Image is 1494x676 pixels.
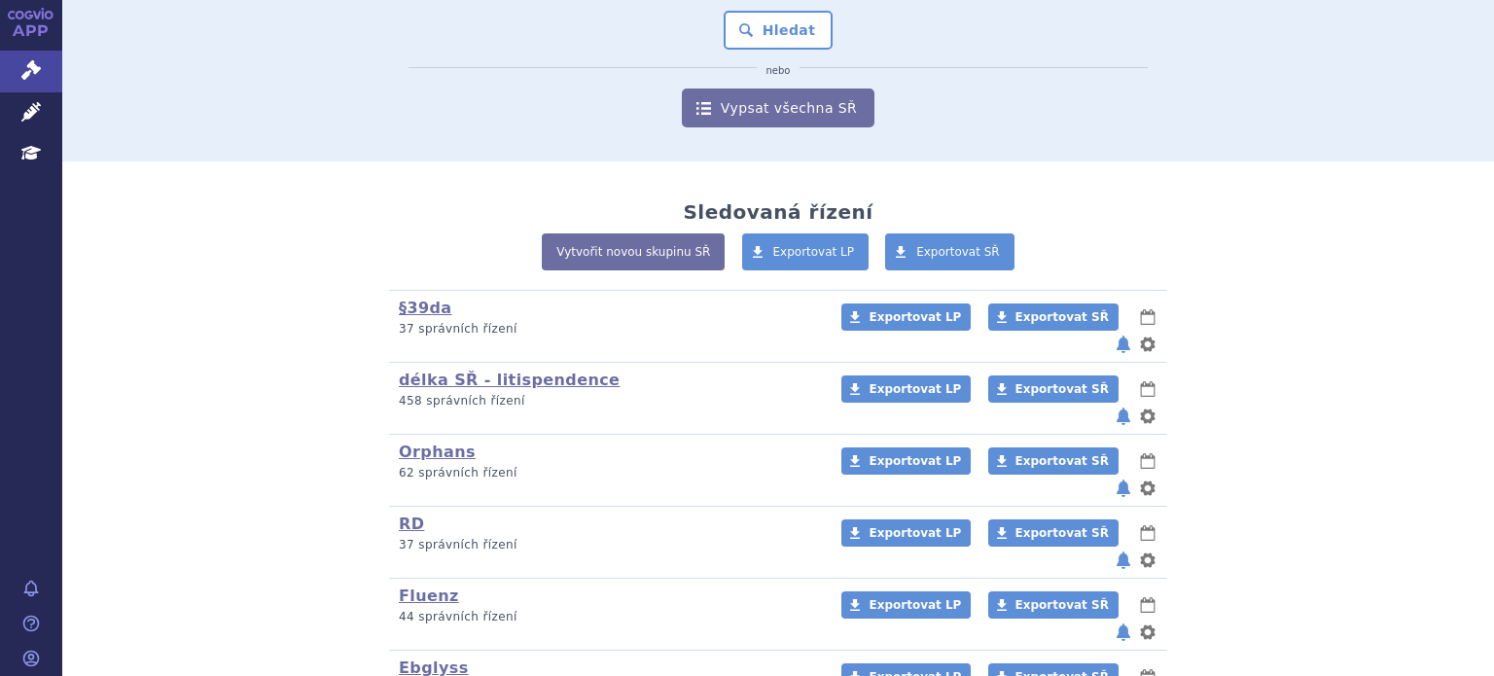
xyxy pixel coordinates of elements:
a: Exportovat SŘ [885,233,1014,270]
a: Vytvořit novou skupinu SŘ [542,233,725,270]
button: Hledat [724,11,834,50]
span: Exportovat LP [869,382,961,396]
span: Exportovat LP [869,310,961,324]
a: Exportovat LP [841,519,971,547]
a: délka SŘ - litispendence [399,371,620,389]
a: Exportovat SŘ [988,375,1119,403]
a: Exportovat SŘ [988,591,1119,619]
button: lhůty [1138,377,1157,401]
button: notifikace [1114,333,1133,356]
button: lhůty [1138,593,1157,617]
span: Exportovat LP [773,245,855,259]
a: Exportovat LP [841,375,971,403]
p: 37 správních řízení [399,321,816,338]
p: 458 správních řízení [399,393,816,409]
i: nebo [757,65,800,77]
span: Exportovat LP [869,454,961,468]
a: Exportovat LP [841,303,971,331]
a: Exportovat LP [841,591,971,619]
a: Exportovat LP [742,233,870,270]
span: Exportovat SŘ [1015,382,1109,396]
span: Exportovat LP [869,526,961,540]
span: Exportovat SŘ [1015,598,1109,612]
span: Exportovat SŘ [916,245,1000,259]
button: nastavení [1138,549,1157,572]
span: Exportovat SŘ [1015,526,1109,540]
button: notifikace [1114,621,1133,644]
button: notifikace [1114,549,1133,572]
button: notifikace [1114,405,1133,428]
button: nastavení [1138,333,1157,356]
p: 62 správních řízení [399,465,816,481]
span: Exportovat SŘ [1015,454,1109,468]
button: lhůty [1138,521,1157,545]
button: notifikace [1114,477,1133,500]
a: Exportovat SŘ [988,303,1119,331]
button: lhůty [1138,305,1157,329]
h2: Sledovaná řízení [683,200,872,224]
p: 44 správních řízení [399,609,816,625]
a: RD [399,515,424,533]
span: Exportovat SŘ [1015,310,1109,324]
a: Exportovat SŘ [988,519,1119,547]
a: Fluenz [399,587,459,605]
a: §39da [399,299,452,317]
button: nastavení [1138,621,1157,644]
a: Exportovat LP [841,447,971,475]
a: Orphans [399,443,476,461]
a: Vypsat všechna SŘ [682,89,874,127]
button: lhůty [1138,449,1157,473]
a: Exportovat SŘ [988,447,1119,475]
span: Exportovat LP [869,598,961,612]
button: nastavení [1138,477,1157,500]
p: 37 správních řízení [399,537,816,553]
button: nastavení [1138,405,1157,428]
